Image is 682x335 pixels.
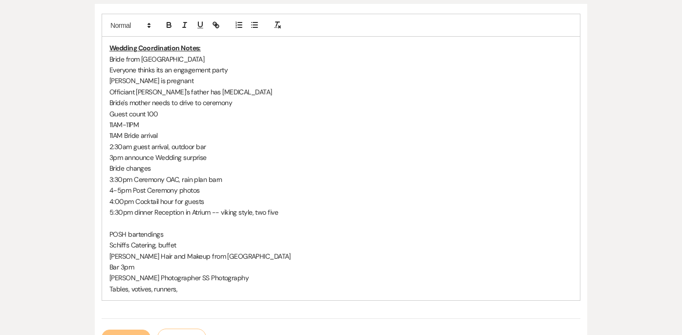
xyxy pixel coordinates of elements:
p: Tables, votives, runners, [109,284,573,294]
p: 5:30pm dinner Reception in Atrium -- viking style, two five [109,207,573,218]
p: Guest count 100 [109,109,573,119]
p: Everyone thinks its an engagement party [109,65,573,75]
p: 4:00pm Cocktail hour for guests [109,196,573,207]
p: 4-5pm Post Ceremony photos [109,185,573,196]
p: Bar 3pm [109,262,573,272]
p: Bride from [GEOGRAPHIC_DATA] [109,54,573,65]
p: POSH bartendings [109,229,573,240]
p: 3:30pm Ceremony OAC, rain plan barn [109,174,573,185]
u: Wedding Coordination Notes: [109,44,201,52]
p: Bride changes [109,163,573,174]
p: [PERSON_NAME] Photographer SS Photography [109,272,573,283]
p: [PERSON_NAME] is pregnant [109,75,573,86]
p: Officiant [PERSON_NAME]'s father has [MEDICAL_DATA] [109,87,573,97]
p: 2:30am guest arrival, outdoor bar [109,141,573,152]
p: Schiffs Catering, buffet [109,240,573,250]
p: Bride's mother needs to drive to ceremony [109,97,573,108]
p: 11AM Bride arrival [109,130,573,141]
p: [PERSON_NAME] Hair and Makeup from [GEOGRAPHIC_DATA] [109,251,573,262]
p: 11AM-11PM [109,119,573,130]
p: 3pm announce Wedding surprise [109,152,573,163]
